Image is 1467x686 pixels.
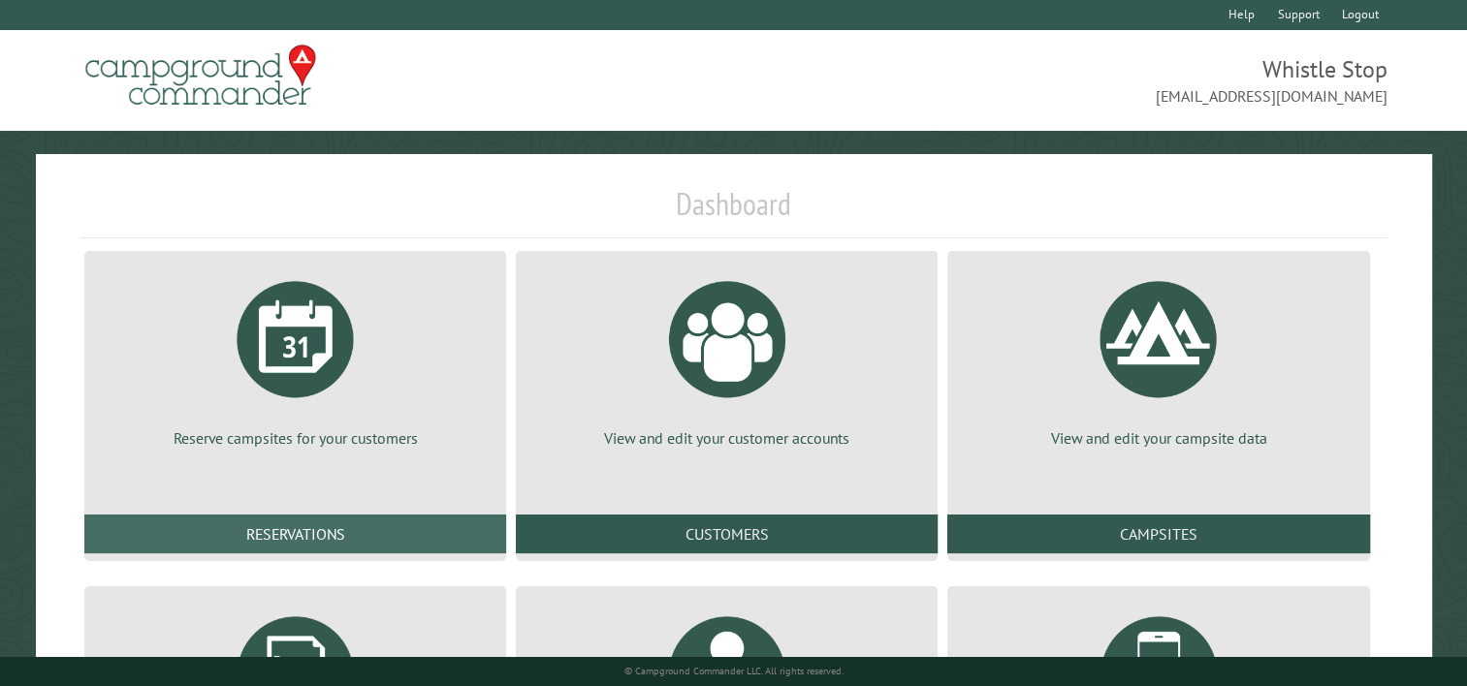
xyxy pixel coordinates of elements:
[947,514,1369,553] a: Campsites
[539,266,914,449] a: View and edit your customer accounts
[108,266,483,449] a: Reserve campsites for your customers
[734,53,1388,108] span: Whistle Stop [EMAIL_ADDRESS][DOMAIN_NAME]
[84,514,506,553] a: Reservations
[971,266,1346,449] a: View and edit your campsite data
[539,427,914,449] p: View and edit your customer accounts
[624,665,844,677] small: © Campground Commander LLC. All rights reserved.
[80,38,322,113] img: Campground Commander
[80,185,1387,238] h1: Dashboard
[108,427,483,449] p: Reserve campsites for your customers
[971,427,1346,449] p: View and edit your campsite data
[516,514,938,553] a: Customers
